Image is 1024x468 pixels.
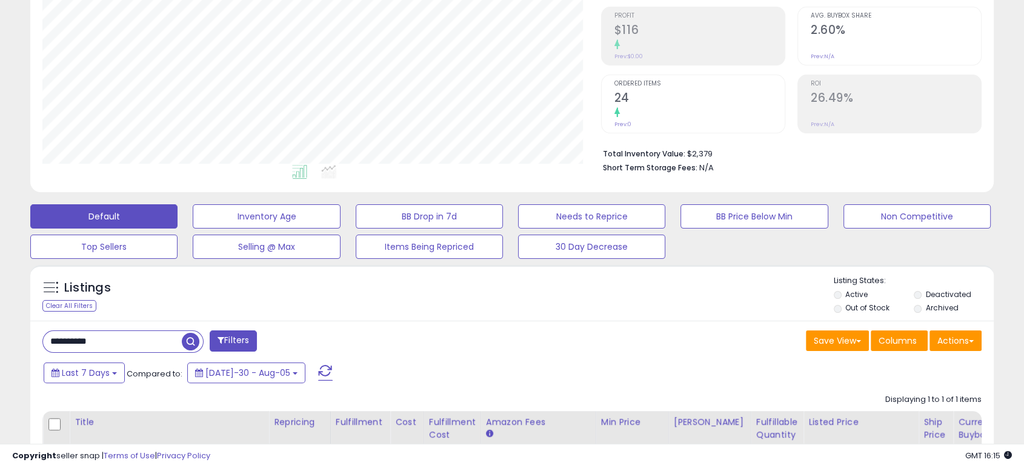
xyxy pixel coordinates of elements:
[44,363,125,383] button: Last 7 Days
[193,204,340,229] button: Inventory Age
[965,450,1012,461] span: 2025-08-13 16:15 GMT
[518,204,665,229] button: Needs to Reprice
[356,235,503,259] button: Items Being Repriced
[12,450,210,462] div: seller snap | |
[210,330,257,352] button: Filters
[811,13,981,19] span: Avg. Buybox Share
[127,368,182,379] span: Compared to:
[336,416,385,429] div: Fulfillment
[845,303,889,313] label: Out of Stock
[808,416,913,429] div: Listed Price
[885,394,982,406] div: Displaying 1 to 1 of 1 items
[12,450,56,461] strong: Copyright
[30,204,178,229] button: Default
[518,235,665,259] button: 30 Day Decrease
[62,367,110,379] span: Last 7 Days
[674,416,746,429] div: [PERSON_NAME]
[429,416,476,441] div: Fulfillment Cost
[614,121,631,128] small: Prev: 0
[929,330,982,351] button: Actions
[395,416,419,429] div: Cost
[923,416,948,441] div: Ship Price
[187,363,305,383] button: [DATE]-30 - Aug-05
[811,81,981,87] span: ROI
[614,91,785,107] h2: 24
[871,330,928,351] button: Columns
[356,204,503,229] button: BB Drop in 7d
[699,162,714,173] span: N/A
[603,149,685,159] b: Total Inventory Value:
[30,235,178,259] button: Top Sellers
[811,23,981,39] h2: 2.60%
[42,300,96,312] div: Clear All Filters
[603,162,697,173] b: Short Term Storage Fees:
[811,53,834,60] small: Prev: N/A
[756,416,798,441] div: Fulfillable Quantity
[193,235,340,259] button: Selling @ Max
[926,289,971,299] label: Deactivated
[926,303,959,313] label: Archived
[157,450,210,461] a: Privacy Policy
[486,429,493,440] small: Amazon Fees.
[614,81,785,87] span: Ordered Items
[958,416,1020,441] div: Current Buybox Price
[680,204,828,229] button: BB Price Below Min
[879,335,917,347] span: Columns
[845,289,868,299] label: Active
[834,275,994,287] p: Listing States:
[274,416,325,429] div: Repricing
[64,279,111,296] h5: Listings
[603,145,972,160] li: $2,379
[843,204,991,229] button: Non Competitive
[614,13,785,19] span: Profit
[205,367,290,379] span: [DATE]-30 - Aug-05
[811,121,834,128] small: Prev: N/A
[75,416,264,429] div: Title
[614,23,785,39] h2: $116
[104,450,155,461] a: Terms of Use
[811,91,981,107] h2: 26.49%
[601,416,663,429] div: Min Price
[486,416,591,429] div: Amazon Fees
[614,53,643,60] small: Prev: $0.00
[806,330,869,351] button: Save View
